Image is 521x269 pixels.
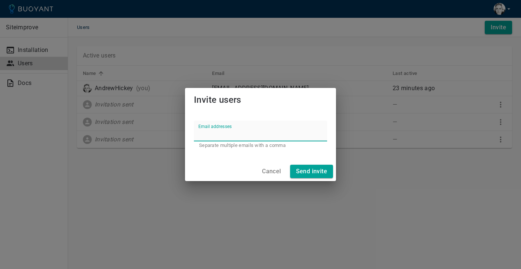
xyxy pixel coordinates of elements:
p: Separate multiple emails with a comma [199,142,322,148]
h4: Send invite [296,168,327,175]
label: Email addresses [198,123,232,129]
h4: Cancel [262,168,281,175]
button: Cancel [259,165,284,178]
span: Invite users [194,95,241,105]
button: Send invite [290,165,333,178]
